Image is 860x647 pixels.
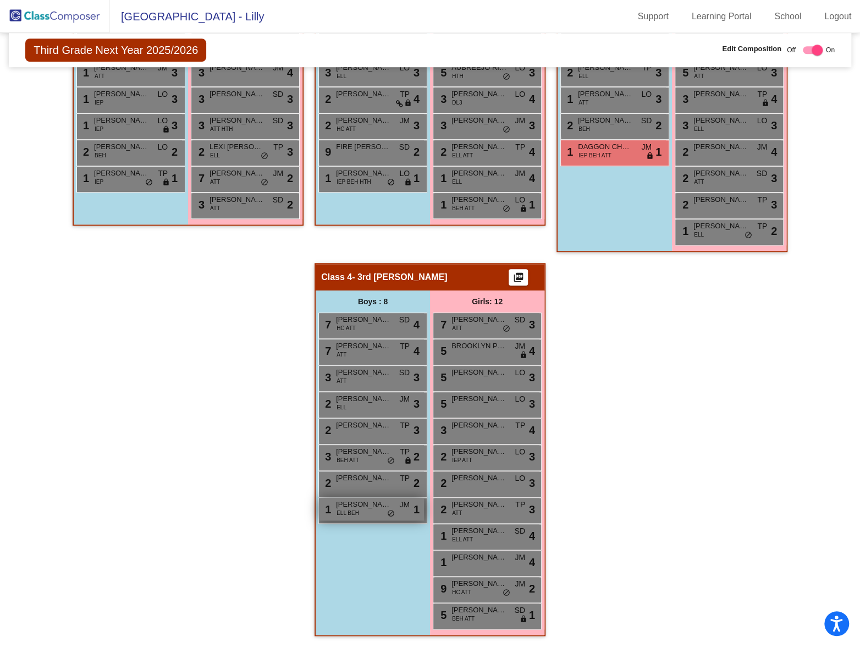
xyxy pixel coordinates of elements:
span: 2 [287,170,293,187]
span: 1 [438,199,446,211]
span: ATT [210,178,220,186]
span: 4 [771,144,777,160]
span: [PERSON_NAME] [94,115,149,126]
span: 1 [322,172,331,184]
span: JM [399,393,410,405]
span: do_not_disturb_alt [745,231,752,240]
span: HC ATT [337,125,356,133]
span: 2 [655,117,661,134]
span: JM [641,141,652,153]
span: 3 [529,475,535,491]
span: LO [515,62,525,74]
span: [PERSON_NAME] [693,221,748,232]
span: 3 [771,196,777,213]
span: 3 [172,117,178,134]
span: lock [404,457,412,465]
span: 3 [771,117,777,134]
span: lock [646,152,654,161]
span: 3 [287,91,293,107]
span: 1 [529,196,535,213]
span: do_not_disturb_alt [387,509,395,518]
span: ELL [337,72,346,80]
span: TP [642,62,652,74]
span: 2 [680,146,688,158]
span: [PERSON_NAME] [693,168,748,179]
span: 4 [414,343,420,359]
span: SD [757,168,767,179]
span: 2 [414,448,420,465]
span: 3 [771,170,777,187]
span: IEP BEH HTH [337,178,371,186]
span: 3 [438,424,446,436]
span: IEP [95,125,103,133]
span: BEH ATT [337,456,359,464]
span: 2 [438,503,446,516]
span: 4 [529,528,535,544]
span: 2 [771,223,777,239]
span: Edit Composition [722,43,781,54]
span: SD [399,141,410,153]
span: [PERSON_NAME] [451,525,506,536]
span: HC ATT [337,324,356,332]
span: 5 [438,67,446,79]
a: Learning Portal [683,8,760,25]
span: ELL [694,125,704,133]
span: 2 [529,580,535,597]
span: DAGGON CHASKA [578,141,633,152]
span: lock [404,178,412,187]
span: SD [515,314,525,326]
span: 1 [80,67,89,79]
span: [PERSON_NAME] [94,168,149,179]
span: 2 [680,172,688,184]
span: HC ATT [452,588,471,596]
span: ELL ATT [452,151,473,160]
span: [PERSON_NAME] [451,446,506,457]
span: ATT [337,350,346,359]
span: 3 [529,501,535,518]
span: [PERSON_NAME] [336,446,391,457]
span: 1 [322,503,331,516]
span: 4 [529,91,535,107]
span: 3 [322,67,331,79]
span: 1 [529,607,535,623]
span: - 3rd [PERSON_NAME] [352,272,447,283]
span: TP [400,473,410,484]
span: [PERSON_NAME] [451,168,506,179]
span: 3 [196,93,205,105]
span: 2 [414,475,420,491]
span: [PERSON_NAME] [451,89,506,100]
span: do_not_disturb_alt [387,457,395,465]
span: 5 [438,609,446,621]
span: [PERSON_NAME] [451,314,506,325]
span: [PERSON_NAME] [210,115,264,126]
span: JM [515,115,525,127]
span: 3 [172,91,178,107]
span: SD [273,89,283,100]
span: 2 [438,146,446,158]
span: BEH [578,125,590,133]
span: [PERSON_NAME] [210,89,264,100]
span: Class 4 [321,272,352,283]
span: do_not_disturb_alt [503,73,510,81]
span: 4 [771,91,777,107]
span: TP [273,141,283,153]
span: [PERSON_NAME] [451,578,506,589]
span: 3 [655,64,661,81]
span: ELL [578,72,588,80]
span: [PERSON_NAME] [451,115,506,126]
span: 3 [529,117,535,134]
span: lock [520,205,527,213]
span: 3 [172,64,178,81]
span: 1 [680,225,688,237]
span: 2 [680,199,688,211]
span: 3 [529,64,535,81]
span: 2 [80,146,89,158]
span: 1 [438,556,446,568]
span: do_not_disturb_alt [261,152,268,161]
span: SD [515,525,525,537]
span: JM [273,168,283,179]
span: 4 [287,64,293,81]
span: ATT HTH [210,125,233,133]
span: TP [400,446,410,458]
span: 1 [564,93,573,105]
